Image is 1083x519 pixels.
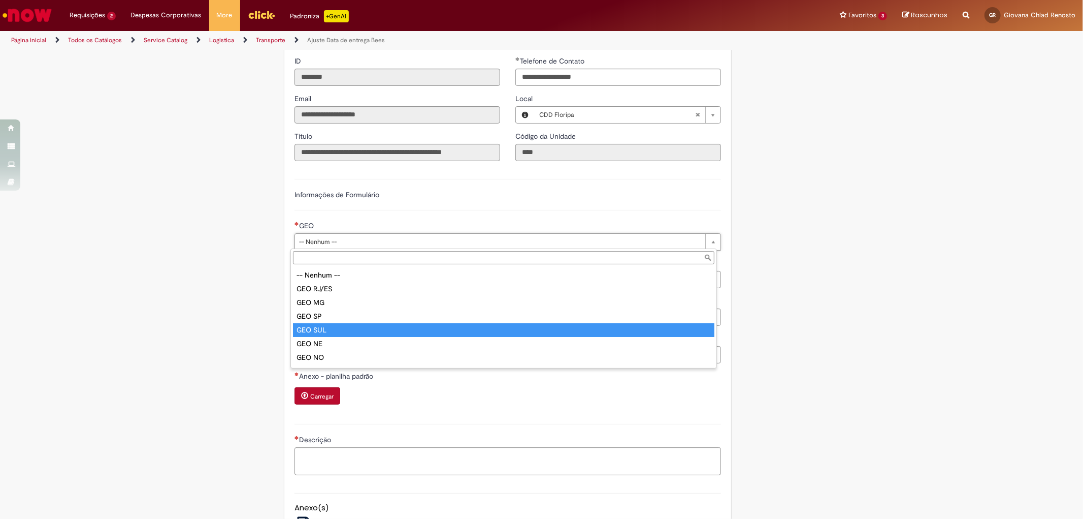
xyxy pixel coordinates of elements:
ul: GEO [291,266,716,368]
div: -- Nenhum -- [293,268,714,282]
div: GEO CO [293,364,714,378]
div: GEO RJ/ES [293,282,714,296]
div: GEO SUL [293,323,714,337]
div: GEO SP [293,310,714,323]
div: GEO NE [293,337,714,351]
div: GEO MG [293,296,714,310]
div: GEO NO [293,351,714,364]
